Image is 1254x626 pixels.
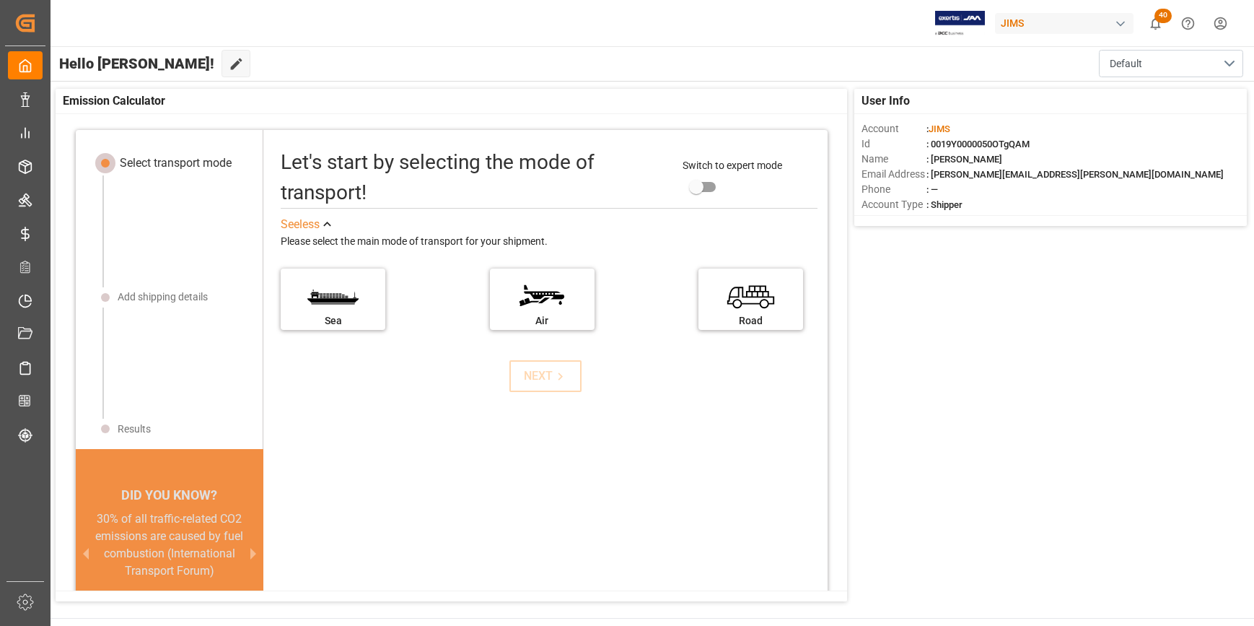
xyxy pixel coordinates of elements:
[861,167,926,182] span: Email Address
[76,480,264,510] div: DID YOU KNOW?
[995,13,1134,34] div: JIMS
[497,313,587,329] div: Air
[1099,50,1243,77] button: open menu
[281,233,817,251] div: Please select the main mode of transport for your shipment.
[76,510,96,597] button: previous slide / item
[995,9,1139,37] button: JIMS
[861,121,926,136] span: Account
[926,139,1030,149] span: : 0019Y0000050OTgQAM
[1154,9,1172,23] span: 40
[926,184,938,195] span: : —
[118,422,151,437] div: Results
[118,290,208,305] div: Add shipping details
[63,92,165,110] span: Emission Calculator
[524,368,568,385] div: NEXT
[509,360,582,392] button: NEXT
[120,155,232,172] div: Select transport mode
[861,197,926,212] span: Account Type
[683,160,782,171] span: Switch to expert mode
[59,50,214,77] span: Hello [PERSON_NAME]!
[243,510,263,597] button: next slide / item
[861,182,926,197] span: Phone
[929,123,950,134] span: JIMS
[288,313,378,329] div: Sea
[706,313,796,329] div: Road
[935,11,985,36] img: Exertis%20JAM%20-%20Email%20Logo.jpg_1722504956.jpg
[1139,7,1172,40] button: show 40 new notifications
[926,199,963,210] span: : Shipper
[861,92,910,110] span: User Info
[281,147,667,208] div: Let's start by selecting the mode of transport!
[926,154,1002,165] span: : [PERSON_NAME]
[861,136,926,152] span: Id
[93,510,247,580] div: 30% of all traffic-related CO2 emissions are caused by fuel combustion (International Transport F...
[1172,7,1204,40] button: Help Center
[281,216,320,233] div: See less
[861,152,926,167] span: Name
[926,123,950,134] span: :
[926,169,1224,180] span: : [PERSON_NAME][EMAIL_ADDRESS][PERSON_NAME][DOMAIN_NAME]
[1110,56,1142,71] span: Default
